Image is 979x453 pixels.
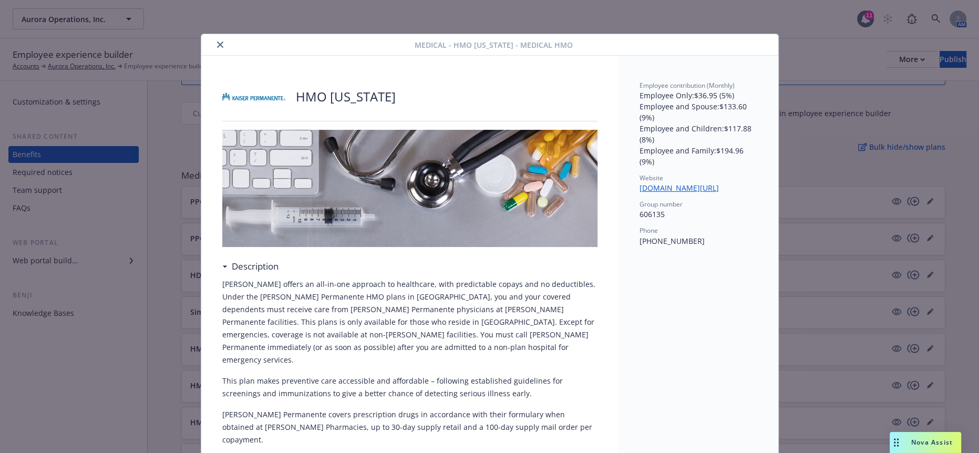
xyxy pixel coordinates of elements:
[640,235,757,246] p: [PHONE_NUMBER]
[222,81,285,112] img: Kaiser Permanente Insurance Company
[222,408,597,446] p: [PERSON_NAME] Permanente covers prescription drugs in accordance with their formulary when obtain...
[415,39,573,50] span: Medical - HMO [US_STATE] - Medical HMO
[640,101,757,123] p: Employee and Spouse : $133.60 (9%)
[640,81,735,90] span: Employee contribution (Monthly)
[640,209,757,220] p: 606135
[296,88,396,106] p: HMO [US_STATE]
[214,38,226,51] button: close
[222,260,279,273] div: Description
[222,278,597,366] p: [PERSON_NAME] offers an all-in-one approach to healthcare, with predictable copays and no deducti...
[890,432,961,453] button: Nova Assist
[640,200,683,209] span: Group number
[640,145,757,167] p: Employee and Family : $194.96 (9%)
[222,375,597,400] p: This plan makes preventive care accessible and affordable – following established guidelines for ...
[640,123,757,145] p: Employee and Children : $117.88 (8%)
[911,438,953,447] span: Nova Assist
[640,226,658,235] span: Phone
[640,90,757,101] p: Employee Only : $36.95 (5%)
[232,260,279,273] h3: Description
[640,183,727,193] a: [DOMAIN_NAME][URL]
[890,432,903,453] div: Drag to move
[640,173,663,182] span: Website
[222,130,597,247] img: banner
